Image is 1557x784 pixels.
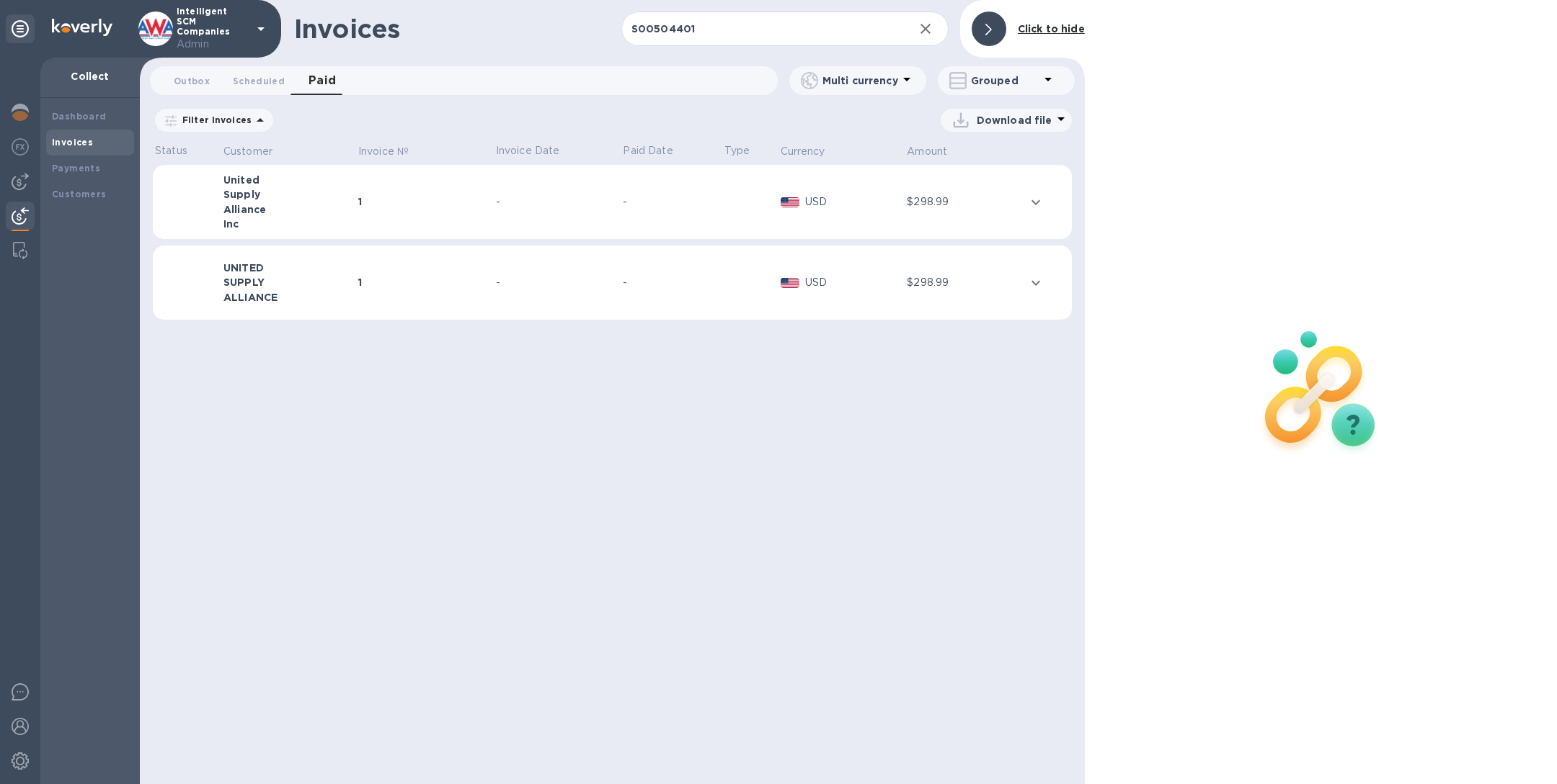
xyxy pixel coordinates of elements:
[623,275,719,290] div: -
[496,194,619,209] div: -
[52,111,107,122] b: Dashboard
[177,37,249,52] p: Admin
[52,69,128,84] p: Collect
[52,163,100,174] b: Payments
[907,144,966,159] span: Amount
[155,143,219,158] p: Status
[623,143,719,158] p: Paid Date
[294,14,400,44] h1: Invoices
[358,275,492,289] div: 1
[233,73,285,89] span: Scheduled
[309,71,337,91] span: Paid
[781,278,800,288] img: USD
[52,137,93,148] b: Invoices
[781,144,844,159] span: Currency
[223,144,272,159] p: Customer
[358,144,409,159] p: Invoice №
[805,194,902,209] p: USD
[177,6,249,52] p: Intelligent SCM Companies
[907,194,1021,209] div: $298.99
[174,73,210,89] span: Outbox
[6,14,35,43] div: Unpin categories
[977,113,1052,127] p: Download file
[496,275,619,290] div: -
[358,144,427,159] span: Invoice №
[52,189,107,199] b: Customers
[12,138,29,156] img: Foreign exchange
[496,143,619,158] p: Invoice Date
[1025,272,1047,294] button: expand row
[805,275,902,290] p: USD
[781,197,800,207] img: USD
[223,275,354,289] div: SUPPLY
[1018,23,1085,35] b: Click to hide
[822,73,898,88] p: Multi currency
[223,173,354,187] div: United
[52,19,112,36] img: Logo
[907,275,1021,290] div: $298.99
[223,261,354,275] div: UNITED
[223,290,354,305] div: ALLIANCE
[724,143,776,158] p: Type
[223,144,291,159] span: Customer
[223,187,354,202] div: Supply
[223,202,354,217] div: Alliance
[971,73,1039,88] p: Grouped
[907,144,947,159] p: Amount
[781,144,825,159] p: Currency
[223,217,354,231] div: Inc
[623,194,719,209] div: -
[177,114,252,126] p: Filter Invoices
[358,194,492,209] div: 1
[1025,192,1047,213] button: expand row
